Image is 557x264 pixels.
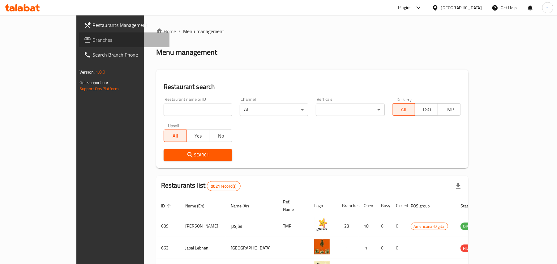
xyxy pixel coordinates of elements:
[411,202,438,210] span: POS group
[207,181,240,191] div: Total records count
[186,130,210,142] button: Yes
[79,85,119,93] a: Support.OpsPlatform
[92,51,165,58] span: Search Branch Phone
[207,183,240,189] span: 9021 record(s)
[316,104,384,116] div: ​
[169,151,227,159] span: Search
[209,130,232,142] button: No
[396,97,412,101] label: Delivery
[79,79,108,87] span: Get support on:
[337,237,359,259] td: 1
[92,21,165,29] span: Restaurants Management
[415,103,438,116] button: TGO
[546,4,549,11] span: s
[337,196,359,215] th: Branches
[440,105,458,114] span: TMP
[161,202,173,210] span: ID
[391,196,406,215] th: Closed
[164,82,461,92] h2: Restaurant search
[391,237,406,259] td: 0
[168,123,179,128] label: Upsell
[376,237,391,259] td: 0
[376,196,391,215] th: Busy
[231,202,257,210] span: Name (Ar)
[395,105,413,114] span: All
[164,149,232,161] button: Search
[79,32,169,47] a: Branches
[164,130,187,142] button: All
[283,198,302,213] span: Ref. Name
[451,179,466,194] div: Export file
[79,18,169,32] a: Restaurants Management
[359,196,376,215] th: Open
[166,131,184,140] span: All
[438,103,461,116] button: TMP
[240,104,308,116] div: All
[278,215,309,237] td: TMP
[314,217,330,232] img: Hardee's
[391,215,406,237] td: 0
[461,223,476,230] span: OPEN
[189,131,207,140] span: Yes
[161,181,241,191] h2: Restaurants list
[461,245,479,252] span: HIDDEN
[79,47,169,62] a: Search Branch Phone
[180,215,226,237] td: [PERSON_NAME]
[185,202,212,210] span: Name (En)
[461,202,481,210] span: Status
[92,36,165,44] span: Branches
[183,28,224,35] span: Menu management
[411,223,448,230] span: Americana-Digital
[164,104,232,116] input: Search for restaurant name or ID..
[178,28,181,35] li: /
[376,215,391,237] td: 0
[418,105,435,114] span: TGO
[337,215,359,237] td: 23
[96,68,105,76] span: 1.0.0
[156,28,468,35] nav: breadcrumb
[226,215,278,237] td: هارديز
[156,47,217,57] h2: Menu management
[441,4,482,11] div: [GEOGRAPHIC_DATA]
[359,237,376,259] td: 1
[180,237,226,259] td: Jabal Lebnan
[398,4,412,11] div: Plugins
[359,215,376,237] td: 18
[79,68,95,76] span: Version:
[314,239,330,254] img: Jabal Lebnan
[309,196,337,215] th: Logo
[392,103,415,116] button: All
[212,131,230,140] span: No
[226,237,278,259] td: [GEOGRAPHIC_DATA]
